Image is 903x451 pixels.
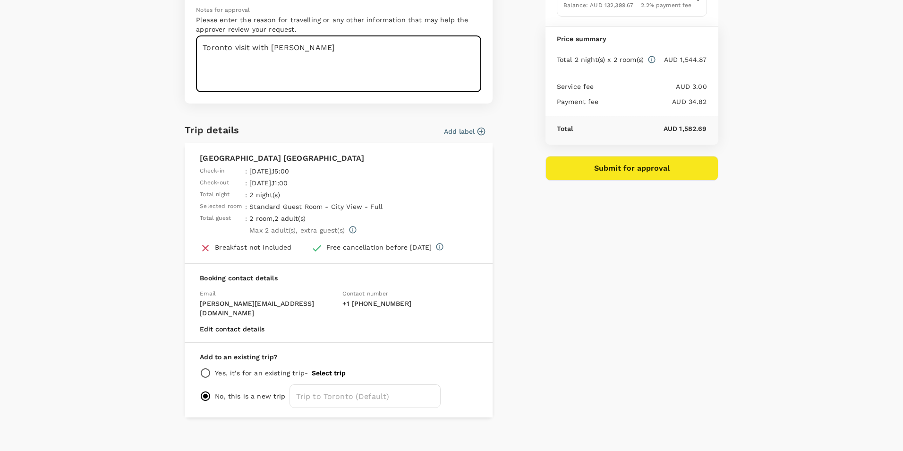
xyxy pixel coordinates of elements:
div: Free cancellation before [DATE] [326,243,432,252]
button: Submit for approval [545,156,718,181]
p: No, this is a new trip [215,391,285,401]
p: AUD 34.82 [599,97,707,106]
p: 2 night(s) [249,190,392,199]
span: Total guest [200,214,231,223]
p: Total [557,124,573,133]
svg: Full refund before 2025-09-18 18:36 Cancelation after 2025-09-18 18:36, cancelation fee of AUD 29... [435,243,444,251]
p: Price summary [557,34,707,43]
span: Total night [200,190,230,199]
p: Booking contact details [200,273,477,283]
span: : [245,190,247,199]
span: : [245,214,247,223]
button: Add label [444,127,485,136]
p: Standard Guest Room - City View - Full [249,202,392,211]
p: AUD 1,582.69 [573,124,707,133]
span: : [245,202,247,211]
p: Please enter the reason for travelling or any other information that may help the approver review... [196,15,481,34]
p: Service fee [557,82,594,91]
span: Balance : AUD 132,399.67 [563,2,633,9]
span: Check-in [200,166,224,176]
span: Contact number [342,290,388,297]
p: 2 room , 2 adult(s) [249,214,392,223]
p: AUD 3.00 [594,82,707,91]
span: 2.2 % payment fee [641,2,691,9]
p: [DATE] , 11:00 [249,178,392,188]
button: Edit contact details [200,325,264,333]
span: : [245,166,247,176]
p: Payment fee [557,97,599,106]
p: [DATE] , 15:00 [249,166,392,176]
input: Trip to Toronto (Default) [290,384,441,408]
p: Total 2 night(s) x 2 room(s) [557,55,644,64]
span: Email [200,290,216,297]
span: Selected room [200,202,242,211]
span: Check-out [200,178,229,188]
p: [PERSON_NAME][EMAIL_ADDRESS][DOMAIN_NAME] [200,299,335,318]
p: [GEOGRAPHIC_DATA] [GEOGRAPHIC_DATA] [200,153,477,164]
button: Select trip [312,369,346,377]
h6: Trip details [185,122,239,138]
p: Yes, it's for an existing trip - [215,368,308,378]
table: simple table [200,164,394,235]
p: Add to an existing trip? [200,352,477,362]
div: Breakfast not included [215,243,291,252]
span: : [245,178,247,188]
p: Max 2 adult(s) , extra guest(s) [249,225,345,235]
textarea: Toronto visit with [PERSON_NAME] [196,36,481,92]
p: Notes for approval [196,6,481,15]
p: + 1 [PHONE_NUMBER] [342,299,477,308]
p: AUD 1,544.87 [656,55,707,64]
